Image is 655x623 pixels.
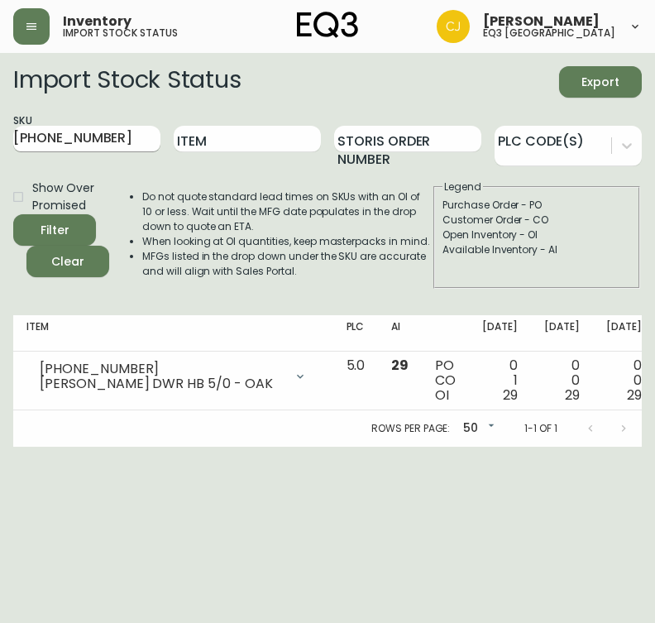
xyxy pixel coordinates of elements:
li: MFGs listed in the drop down under the SKU are accurate and will align with Sales Portal. [142,249,432,279]
legend: Legend [442,180,483,194]
div: 0 1 [482,358,518,403]
h2: Import Stock Status [13,66,241,98]
span: OI [435,386,449,405]
div: [PHONE_NUMBER] [40,362,284,376]
button: Export [559,66,642,98]
li: When looking at OI quantities, keep masterpacks in mind. [142,234,432,249]
div: PO CO [435,358,456,403]
div: Available Inventory - AI [442,242,631,257]
div: 0 0 [544,358,580,403]
div: 50 [457,415,498,443]
button: Clear [26,246,109,277]
img: 7836c8950ad67d536e8437018b5c2533 [437,10,470,43]
span: Export [572,72,629,93]
h5: import stock status [63,28,178,38]
th: Item [13,315,333,352]
span: Inventory [63,15,131,28]
div: Purchase Order - PO [442,198,631,213]
span: Clear [40,252,96,272]
h5: eq3 [GEOGRAPHIC_DATA] [483,28,615,38]
span: Show Over Promised [32,180,96,214]
div: 0 0 [606,358,642,403]
img: logo [297,12,358,38]
span: 29 [503,386,518,405]
span: 29 [627,386,642,405]
th: AI [378,315,422,352]
th: [DATE] [469,315,531,352]
span: 29 [391,356,409,375]
button: Filter [13,214,96,246]
div: Customer Order - CO [442,213,631,228]
div: [PERSON_NAME] DWR HB 5/0 - OAK [40,376,284,391]
th: PLC [333,315,379,352]
th: [DATE] [531,315,593,352]
div: [PHONE_NUMBER][PERSON_NAME] DWR HB 5/0 - OAK [26,358,320,395]
p: 1-1 of 1 [524,421,557,436]
th: [DATE] [593,315,655,352]
p: Rows per page: [371,421,450,436]
div: Open Inventory - OI [442,228,631,242]
span: [PERSON_NAME] [483,15,600,28]
span: 29 [565,386,580,405]
li: Do not quote standard lead times on SKUs with an OI of 10 or less. Wait until the MFG date popula... [142,189,432,234]
td: 5.0 [333,352,379,410]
